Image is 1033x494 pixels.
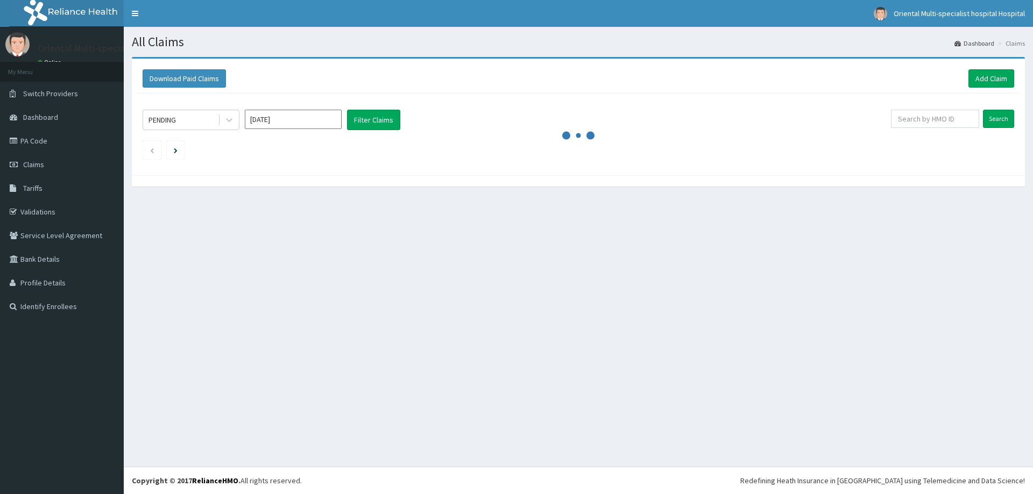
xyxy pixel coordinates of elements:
button: Download Paid Claims [143,69,226,88]
span: Claims [23,160,44,169]
strong: Copyright © 2017 . [132,476,240,485]
a: RelianceHMO [192,476,238,485]
a: Add Claim [968,69,1014,88]
span: Tariffs [23,183,43,193]
div: PENDING [148,114,176,125]
span: Oriental Multi-specialist hospital Hospital [894,9,1025,18]
button: Filter Claims [347,110,400,130]
a: Next page [174,145,178,155]
p: Oriental Multi-specialist hospital Hospital [38,44,213,53]
a: Previous page [150,145,154,155]
a: Dashboard [954,39,994,48]
li: Claims [995,39,1025,48]
span: Dashboard [23,112,58,122]
input: Search by HMO ID [891,110,979,128]
span: Switch Providers [23,89,78,98]
img: User Image [5,32,30,56]
div: Redefining Heath Insurance in [GEOGRAPHIC_DATA] using Telemedicine and Data Science! [740,475,1025,486]
svg: audio-loading [562,119,595,152]
img: User Image [874,7,887,20]
footer: All rights reserved. [124,467,1033,494]
a: Online [38,59,63,66]
input: Search [983,110,1014,128]
input: Select Month and Year [245,110,342,129]
h1: All Claims [132,35,1025,49]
